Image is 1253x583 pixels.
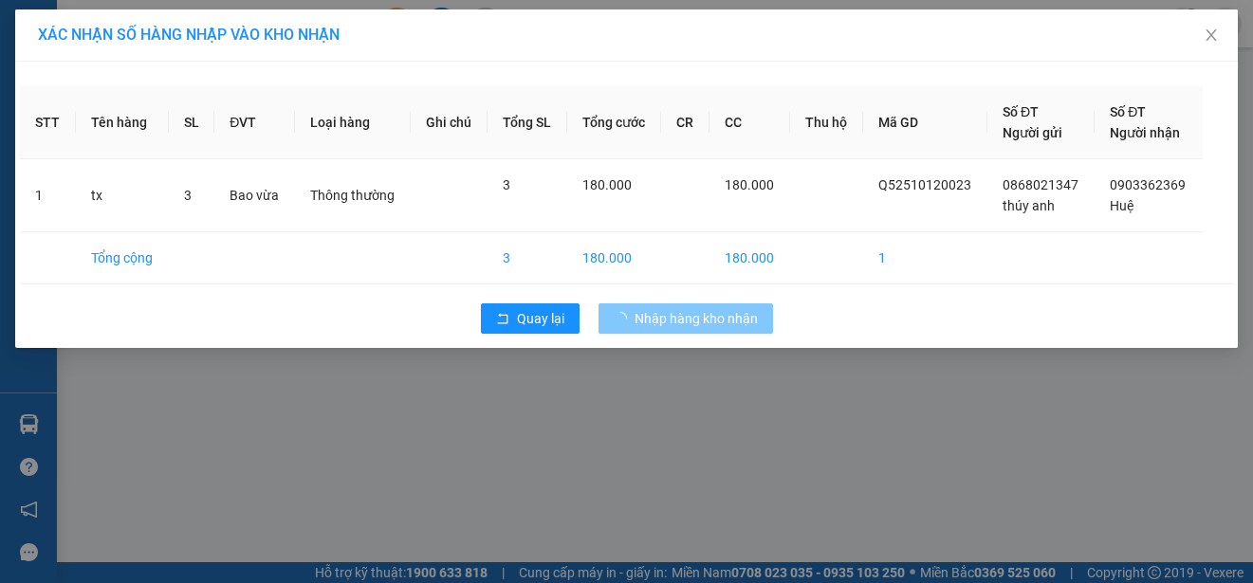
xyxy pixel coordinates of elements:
th: Tổng SL [488,86,567,159]
td: Thông thường [295,159,411,232]
span: 180.000 [582,177,632,192]
th: Thu hộ [790,86,863,159]
th: Loại hàng [295,86,411,159]
th: SL [169,86,215,159]
span: Quay lại [517,308,564,329]
span: Người nhận [1110,125,1180,140]
th: ĐVT [214,86,295,159]
span: 0908651661 [147,62,232,80]
span: loading [614,312,635,325]
span: Người gửi [1003,125,1062,140]
span: 25.000 [30,96,78,114]
span: Mỹ Tho [53,20,104,38]
td: 1 [20,159,76,232]
button: Nhập hàng kho nhận [599,303,773,334]
span: thúy anh [1003,198,1055,213]
button: Close [1185,9,1238,63]
span: rollback [496,312,509,327]
th: STT [20,86,76,159]
span: 0 [170,96,178,114]
span: Q52510120023 [878,177,971,192]
td: 3 [488,232,567,284]
td: 180.000 [567,232,661,284]
th: Mã GD [863,86,987,159]
span: Phú [8,41,34,59]
span: 180.000 [725,177,774,192]
th: Ghi chú [411,86,488,159]
td: CR: [7,93,146,118]
span: Huệ [1110,198,1133,213]
span: SL: [249,133,271,151]
span: 0903362369 [1110,177,1186,192]
th: CC [709,86,790,159]
td: Bao vừa [214,159,295,232]
span: Số ĐT [1003,104,1039,119]
span: Nhập hàng kho nhận [635,308,758,329]
span: 0909376853 [8,62,93,80]
span: Số ĐT [1110,104,1146,119]
p: Gửi từ: [8,20,144,38]
span: 0868021347 [1003,177,1078,192]
td: 180.000 [709,232,790,284]
p: Nhận: [147,20,282,38]
span: 3 [503,177,510,192]
th: CR [661,86,709,159]
td: CC: [145,93,283,118]
th: Tên hàng [76,86,169,159]
td: tx [76,159,169,232]
span: XÁC NHẬN SỐ HÀNG NHẬP VÀO KHO NHẬN [38,26,340,44]
span: Trâm [147,41,183,59]
button: rollbackQuay lại [481,303,580,334]
td: 1 [863,232,987,284]
span: 3 [184,188,192,203]
span: close [1204,27,1219,43]
td: Tổng cộng [76,232,169,284]
span: 1 [271,131,282,152]
span: Quận 5 [187,20,235,38]
th: Tổng cước [567,86,661,159]
span: 1 - Thùng nhỏ (đồ ăn) [8,123,126,159]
